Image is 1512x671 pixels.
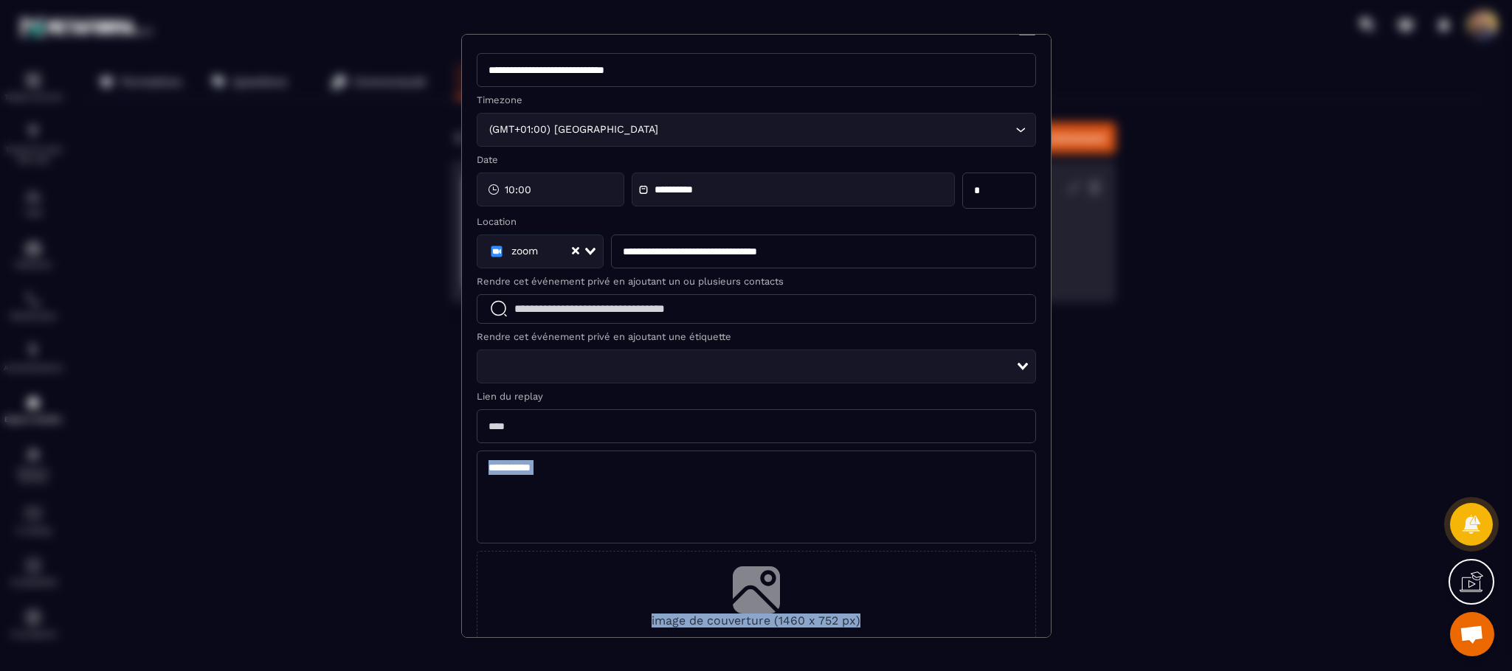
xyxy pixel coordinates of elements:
label: Date [477,154,1036,165]
label: Location [477,216,1036,227]
label: Lien du replay [477,391,1036,402]
label: Rendre cet événement privé en ajoutant une étiquette [477,331,1036,342]
div: Search for option [477,234,604,268]
label: Timezone [477,94,1036,105]
span: zoom [511,244,538,259]
input: Search for option [486,358,1016,375]
a: Ouvrir le chat [1450,612,1494,656]
span: (GMT+01:00) [GEOGRAPHIC_DATA] [486,122,662,138]
div: Search for option [477,113,1036,147]
div: Search for option [477,350,1036,383]
span: image de couverture (1460 x 752 px) [652,613,860,627]
input: Search for option [542,243,571,260]
input: Search for option [662,122,1012,138]
span: 10:00 [505,182,531,197]
label: Rendre cet événement privé en ajoutant un ou plusieurs contacts [477,276,1036,287]
button: Clear Selected [572,246,579,257]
